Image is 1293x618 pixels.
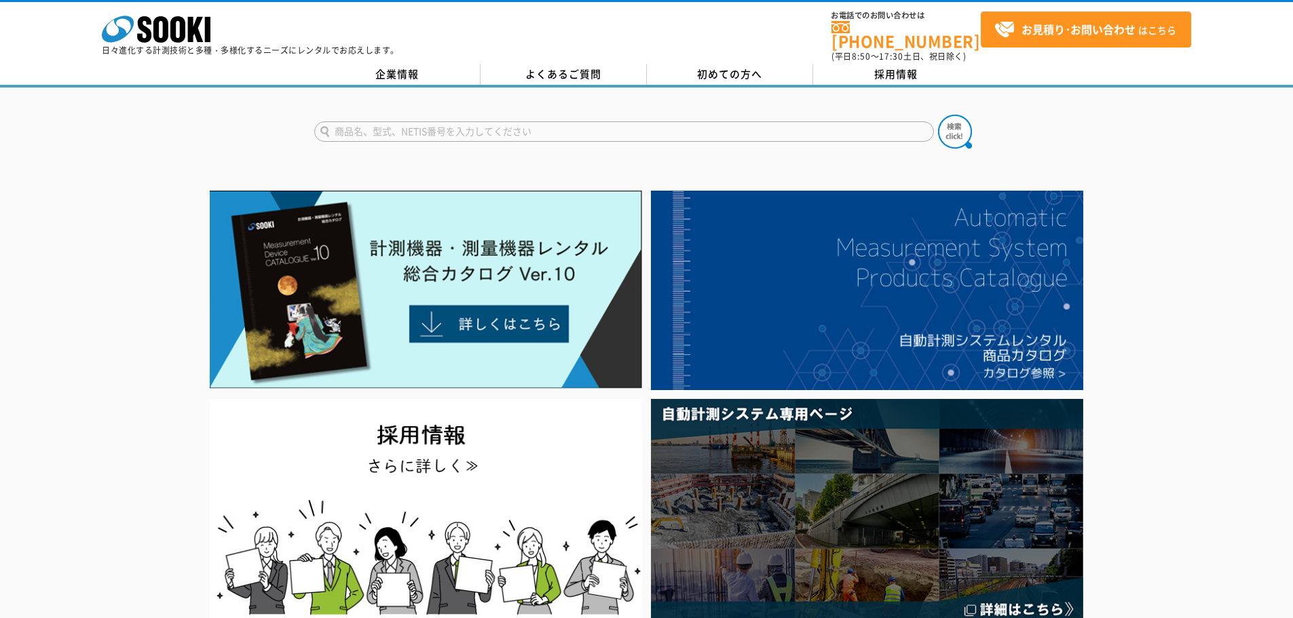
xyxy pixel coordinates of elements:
[481,64,647,85] a: よくあるご質問
[879,50,903,62] span: 17:30
[651,191,1083,390] img: 自動計測システムカタログ
[813,64,979,85] a: 採用情報
[647,64,813,85] a: 初めての方へ
[314,121,934,142] input: 商品名、型式、NETIS番号を入力してください
[831,50,966,62] span: (平日 ～ 土日、祝日除く)
[852,50,871,62] span: 8:50
[994,20,1176,40] span: はこちら
[697,66,762,81] span: 初めての方へ
[314,64,481,85] a: 企業情報
[831,21,981,49] a: [PHONE_NUMBER]
[1022,21,1136,37] strong: お見積り･お問い合わせ
[102,46,399,54] p: 日々進化する計測技術と多種・多様化するニーズにレンタルでお応えします。
[831,12,981,20] span: お電話でのお問い合わせは
[210,191,642,389] img: Catalog Ver10
[938,115,972,149] img: btn_search.png
[981,12,1191,47] a: お見積り･お問い合わせはこちら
